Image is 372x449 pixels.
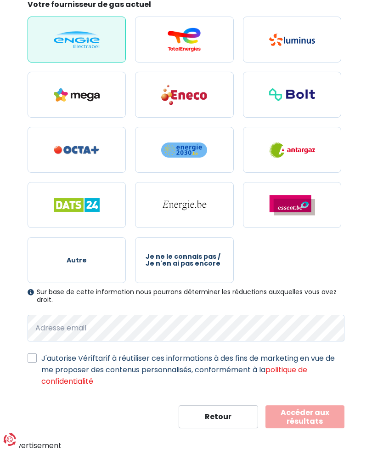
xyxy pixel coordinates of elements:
[179,405,258,428] button: Retour
[41,352,344,387] label: J'autorise Vériftarif à réutiliser ces informations à des fins de marketing en vue de me proposer...
[54,198,100,212] img: Dats 24
[161,84,207,106] img: Eneco
[161,142,207,159] img: Energie2030
[54,146,100,154] img: Octa+
[265,405,345,428] button: Accéder aux résultats
[269,88,315,101] img: Bolt
[269,142,315,158] img: Antargaz
[269,195,315,216] img: Essent
[146,253,223,267] span: Je ne le connais pas / Je n'en ai pas encore
[161,28,207,52] img: Total Energies / Lampiris
[28,288,344,304] div: Sur base de cette information nous pourrons déterminer les réductions auxquelles vous avez droit.
[54,31,100,48] img: Engie / Electrabel
[269,34,315,46] img: Luminus
[54,88,100,102] img: Mega
[41,364,307,386] a: politique de confidentialité
[161,199,207,211] img: Energie.be
[67,257,87,264] span: Autre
